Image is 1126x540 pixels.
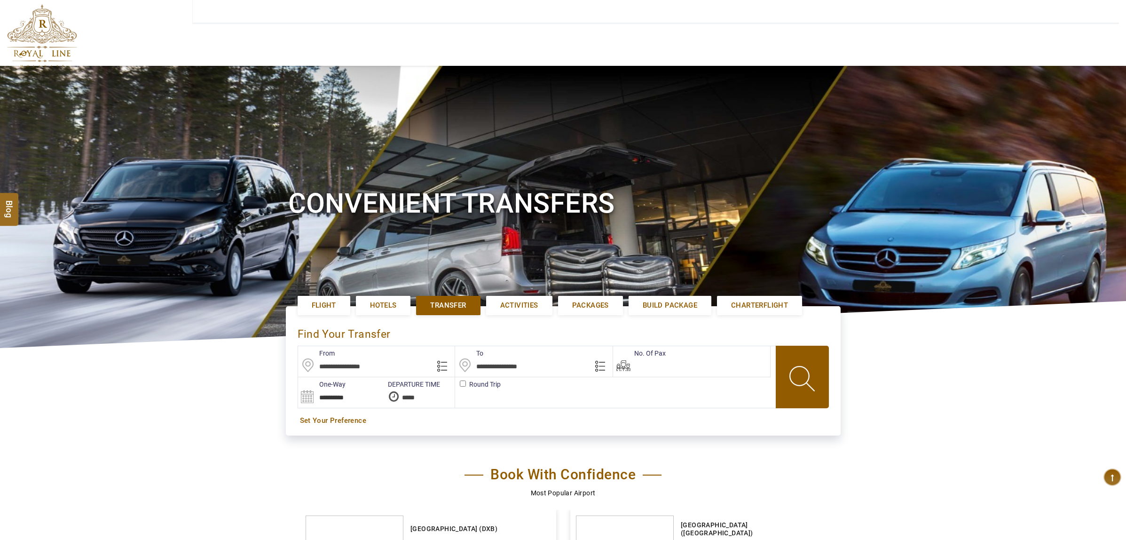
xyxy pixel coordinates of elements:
[416,296,480,315] a: Transfer
[486,296,552,315] a: Activities
[298,349,335,358] label: From
[629,296,711,315] a: Build Package
[717,296,802,315] a: Charterflight
[370,301,396,310] span: Hotels
[455,380,469,389] label: Round Trip
[558,296,623,315] a: Packages
[430,301,466,310] span: Transfer
[298,318,393,346] div: Find Your Transfer
[643,301,697,310] span: Build Package
[500,301,538,310] span: Activities
[465,466,661,483] h2: Book With Confidence
[613,349,666,358] label: No. Of Pax
[383,380,440,389] label: DEPARTURE TIME
[298,380,346,389] label: One-Way
[356,296,410,315] a: Hotels
[300,416,827,426] a: Set Your Preference
[300,488,827,498] p: Most Popular Airport
[731,301,788,310] span: Charterflight
[455,349,483,358] label: To
[312,301,336,310] span: Flight
[298,296,350,315] a: Flight
[572,301,609,310] span: Packages
[288,186,838,221] h1: Convenient Transfers
[7,4,77,68] img: The Royal Line Holidays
